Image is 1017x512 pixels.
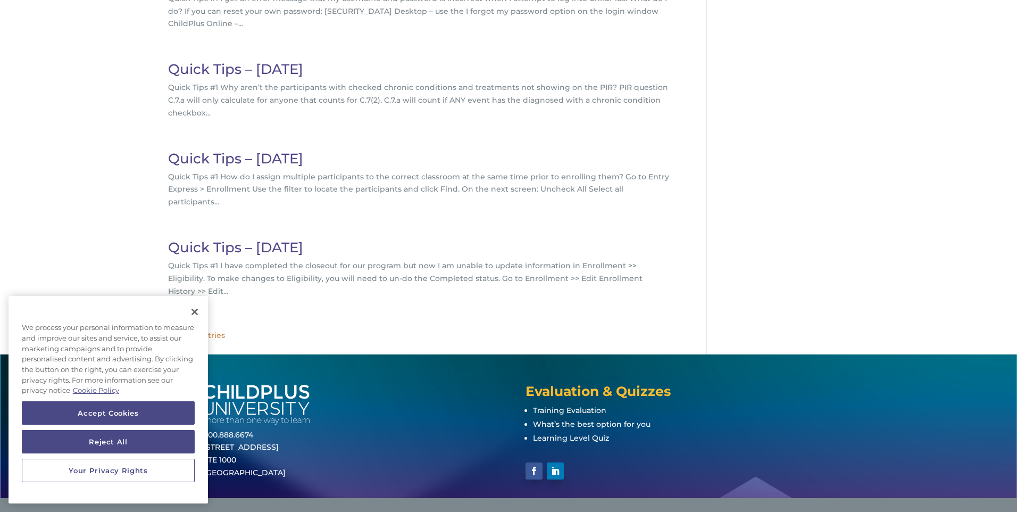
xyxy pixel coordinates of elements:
a: Learning Level Quiz [533,433,609,443]
button: Your Privacy Rights [22,459,195,482]
a: 800.888.6674 [203,430,253,440]
a: Follow on Facebook [526,463,543,480]
article: Quick Tips #1 How do I assign multiple participants to the correct classroom at the same time pri... [168,152,669,209]
a: Follow on LinkedIn [547,463,564,480]
article: Quick Tips #1 Why aren’t the participants with checked chronic conditions and treatments not show... [168,62,669,119]
button: Reject All [22,430,195,453]
h4: Evaluation & Quizzes [526,385,814,403]
button: Close [183,300,206,324]
button: Accept Cookies [22,401,195,425]
div: Cookie banner [9,296,208,503]
img: white-cpu-wordmark [203,385,310,425]
a: [STREET_ADDRESS]STE 1000[GEOGRAPHIC_DATA] [203,442,286,477]
a: More information about your privacy, opens in a new tab [73,386,119,394]
a: Training Evaluation [533,406,606,415]
a: What’s the best option for you [533,419,651,429]
div: Privacy [9,296,208,503]
article: Quick Tips #1 I have completed the closeout for our program but now I am unable to update informa... [168,241,669,298]
a: Quick Tips – [DATE] [168,239,303,256]
a: Quick Tips – [DATE] [168,61,303,78]
div: We process your personal information to measure and improve our sites and service, to assist our ... [9,317,208,401]
a: Quick Tips – [DATE] [168,150,303,167]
